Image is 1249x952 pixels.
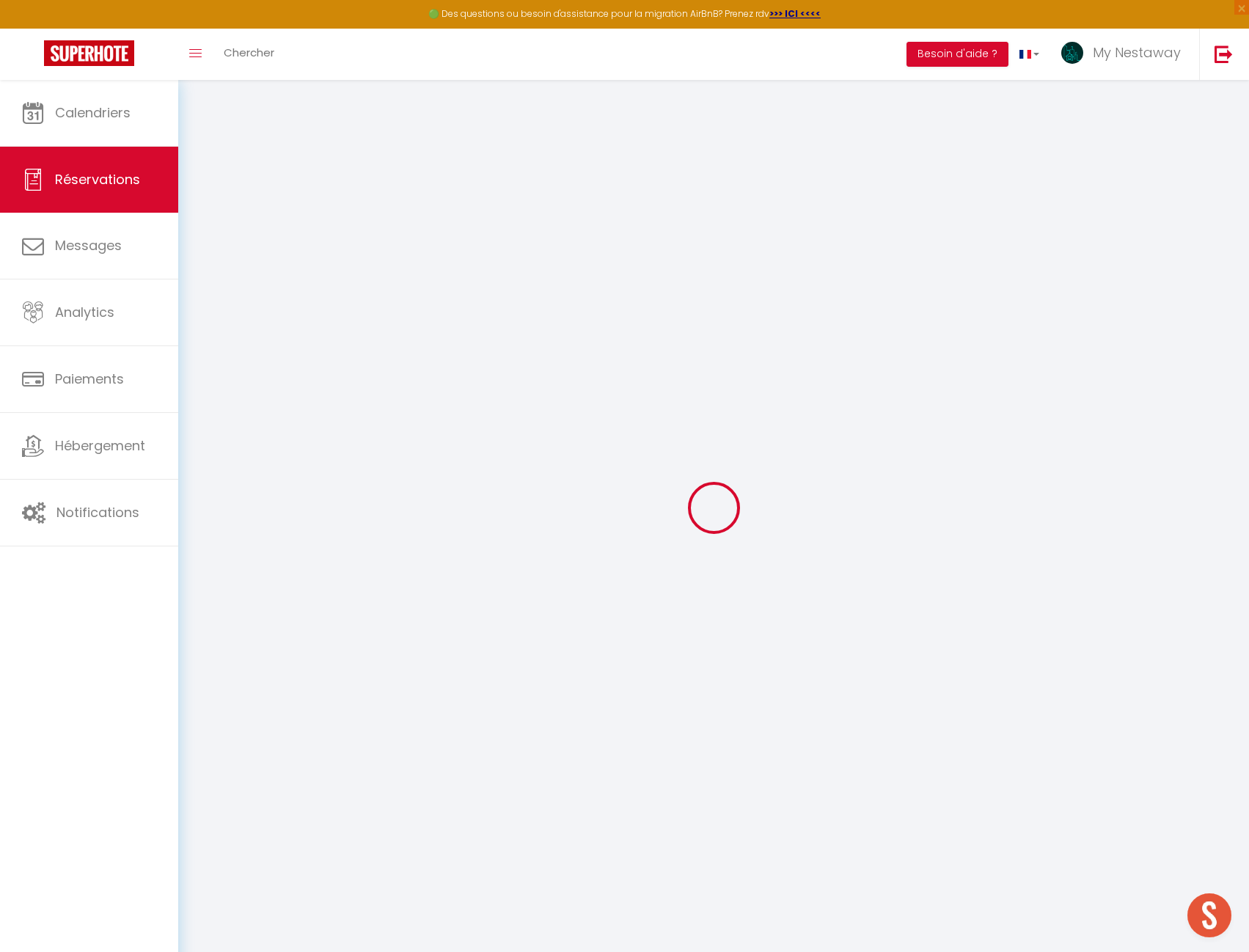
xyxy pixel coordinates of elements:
[55,236,122,255] span: Messages
[55,370,124,388] span: Paiements
[55,170,140,188] span: Réservations
[213,29,285,80] a: Chercher
[55,303,114,321] span: Analytics
[55,436,145,455] span: Hébergement
[906,42,1008,67] button: Besoin d'aide ?
[1050,29,1199,80] a: ... My Nestaway
[1215,45,1233,63] img: logout
[1187,893,1231,937] div: Ouvrir le chat
[56,503,139,521] span: Notifications
[44,40,134,66] img: Super Booking
[1061,42,1083,64] img: ...
[769,7,821,20] a: >>> ICI <<<<
[55,103,131,122] span: Calendriers
[1093,43,1181,62] span: My Nestaway
[224,45,274,60] span: Chercher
